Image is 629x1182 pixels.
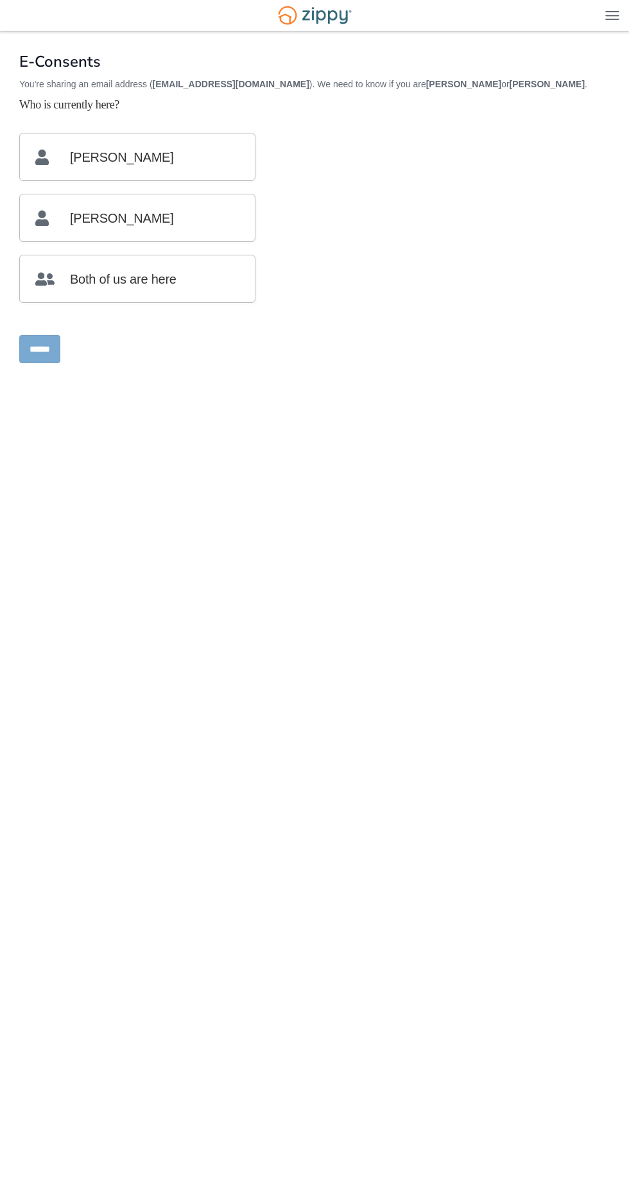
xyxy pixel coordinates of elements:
h1: E-Consents [19,53,610,70]
b: [PERSON_NAME] [426,79,501,89]
b: [PERSON_NAME] [510,79,585,89]
p: You're sharing an email address ( ). We need to know if you are or . [19,78,610,90]
p: Both of us are here [35,255,239,302]
b: [EMAIL_ADDRESS][DOMAIN_NAME] [153,79,309,89]
p: [PERSON_NAME] [35,133,239,180]
p: [PERSON_NAME] [35,194,239,241]
p: Who is currently here? [19,97,610,114]
img: Mobile Dropdown Menu [605,10,619,20]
